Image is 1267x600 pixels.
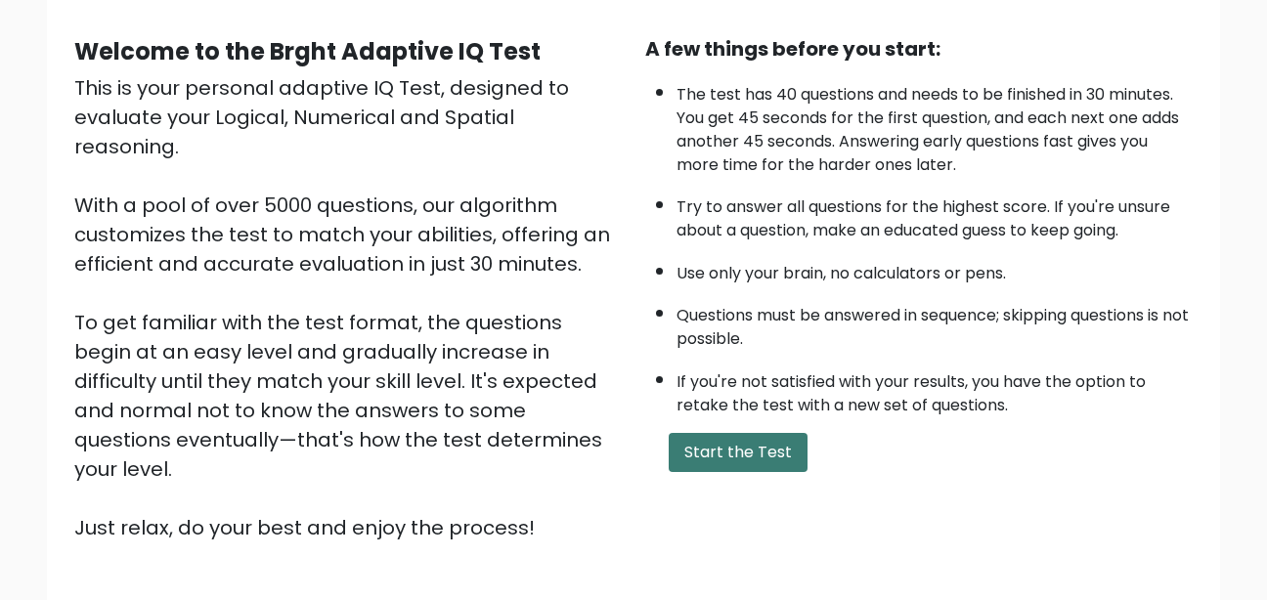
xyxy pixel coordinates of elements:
[677,361,1193,417] li: If you're not satisfied with your results, you have the option to retake the test with a new set ...
[74,35,541,67] b: Welcome to the Brght Adaptive IQ Test
[677,73,1193,177] li: The test has 40 questions and needs to be finished in 30 minutes. You get 45 seconds for the firs...
[677,186,1193,242] li: Try to answer all questions for the highest score. If you're unsure about a question, make an edu...
[669,433,808,472] button: Start the Test
[677,294,1193,351] li: Questions must be answered in sequence; skipping questions is not possible.
[645,34,1193,64] div: A few things before you start:
[677,252,1193,285] li: Use only your brain, no calculators or pens.
[74,73,622,542] div: This is your personal adaptive IQ Test, designed to evaluate your Logical, Numerical and Spatial ...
